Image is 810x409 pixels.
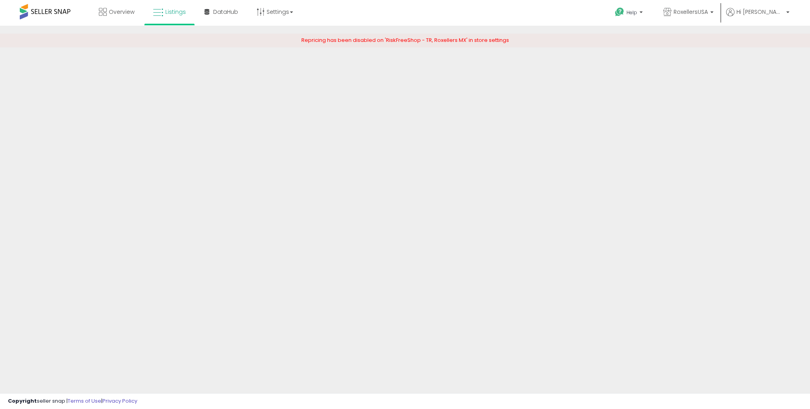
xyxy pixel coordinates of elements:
[213,8,238,16] span: DataHub
[615,7,625,17] i: Get Help
[674,8,708,16] span: RoxellersUSA
[109,8,134,16] span: Overview
[726,8,789,26] a: Hi [PERSON_NAME]
[301,36,509,44] span: Repricing has been disabled on 'RiskFreeShop - TR, Roxellers MX' in store settings
[626,9,637,16] span: Help
[736,8,784,16] span: Hi [PERSON_NAME]
[609,1,651,26] a: Help
[165,8,186,16] span: Listings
